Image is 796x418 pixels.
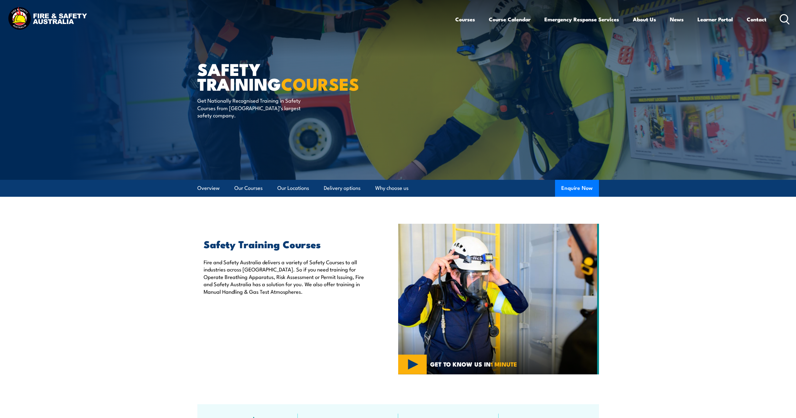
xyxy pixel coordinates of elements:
a: News [670,11,684,28]
a: Learner Portal [697,11,733,28]
img: Safety Training COURSES (1) [398,224,599,374]
a: Course Calendar [489,11,531,28]
a: About Us [633,11,656,28]
h2: Safety Training Courses [204,239,369,248]
a: Why choose us [375,180,409,196]
p: Fire and Safety Australia delivers a variety of Safety Courses to all industries across [GEOGRAPH... [204,258,369,295]
strong: 1 MINUTE [491,359,517,368]
a: Emergency Response Services [544,11,619,28]
a: Courses [455,11,475,28]
a: Delivery options [324,180,361,196]
a: Overview [197,180,220,196]
strong: COURSES [281,70,359,96]
button: Enquire Now [555,180,599,197]
span: GET TO KNOW US IN [430,361,517,367]
p: Get Nationally Recognised Training in Safety Courses from [GEOGRAPHIC_DATA]’s largest safety comp... [197,97,312,119]
h1: Safety Training [197,62,352,91]
a: Our Locations [277,180,309,196]
a: Contact [747,11,767,28]
a: Our Courses [234,180,263,196]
